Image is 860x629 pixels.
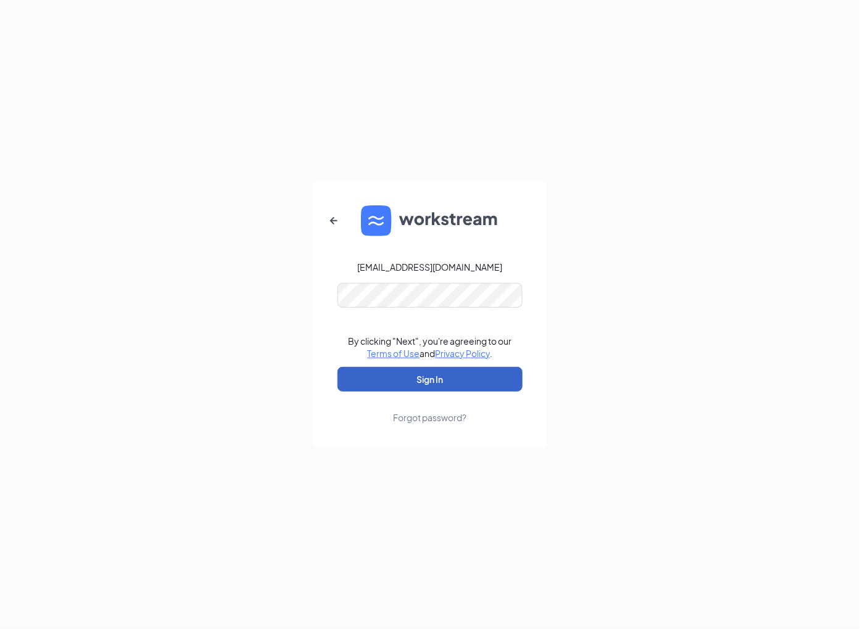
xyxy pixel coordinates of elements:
[349,335,512,360] div: By clicking "Next", you're agreeing to our and .
[368,348,420,359] a: Terms of Use
[358,261,503,273] div: [EMAIL_ADDRESS][DOMAIN_NAME]
[326,213,341,228] svg: ArrowLeftNew
[361,205,499,236] img: WS logo and Workstream text
[319,206,349,236] button: ArrowLeftNew
[436,348,490,359] a: Privacy Policy
[394,392,467,424] a: Forgot password?
[394,411,467,424] div: Forgot password?
[337,367,523,392] button: Sign In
